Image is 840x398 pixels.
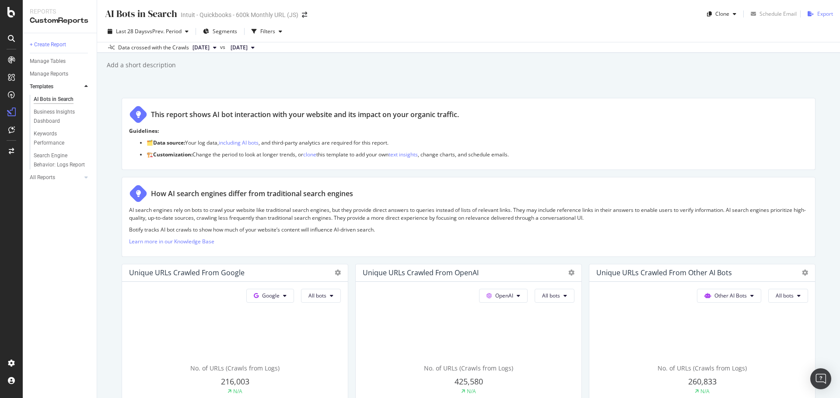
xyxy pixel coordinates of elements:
[248,24,286,38] button: Filters
[363,268,479,277] div: Unique URLs Crawled from OpenAI
[697,289,761,303] button: Other AI Bots
[596,268,732,277] div: Unique URLs Crawled from Other AI Bots
[34,151,91,170] a: Search Engine Behavior: Logs Report
[308,292,326,299] span: All bots
[30,69,91,79] a: Manage Reports
[129,238,214,245] a: Learn more in our Knowledge Base
[703,7,740,21] button: Clone
[227,42,258,53] button: [DATE]
[147,151,808,158] p: 🏗️ Change the period to look at longer trends, or this template to add your own , change charts, ...
[129,226,808,233] p: Botify tracks AI bot crawls to show how much of your website’s content will influence AI-driven s...
[302,12,307,18] div: arrow-right-arrow-left
[233,388,242,395] div: N/A
[30,57,91,66] a: Manage Tables
[190,364,280,372] span: No. of URLs (Crawls from Logs)
[658,364,747,372] span: No. of URLs (Crawls from Logs)
[810,368,831,389] div: Open Intercom Messenger
[495,292,513,299] span: OpenAI
[535,289,574,303] button: All bots
[106,61,176,69] div: Add a short description
[303,151,316,158] a: clone
[542,292,560,299] span: All bots
[817,10,833,17] div: Export
[700,388,710,395] div: N/A
[715,10,729,17] div: Clone
[122,177,815,257] div: How AI search engines differ from traditional search enginesAI search engines rely on bots to cra...
[220,43,227,51] span: vs
[151,110,459,120] div: This report shows AI bot interaction with your website and its impact on your organic traffic.
[147,28,182,35] span: vs Prev. Period
[199,24,241,38] button: Segments
[153,151,192,158] strong: Customization:
[776,292,794,299] span: All bots
[129,127,159,135] strong: Guidelines:
[479,289,528,303] button: OpenAI
[34,95,73,104] div: AI Bots in Search
[455,376,483,387] span: 425,580
[301,289,341,303] button: All bots
[30,173,82,182] a: All Reports
[768,289,808,303] button: All bots
[129,206,808,221] p: AI search engines rely on bots to crawl your website like traditional search engines, but they pr...
[759,10,797,17] div: Schedule Email
[151,189,353,199] div: How AI search engines differ from traditional search engines
[129,268,245,277] div: Unique URLs Crawled from Google
[804,7,833,21] button: Export
[34,107,84,126] div: Business Insights Dashboard
[104,7,177,21] div: AI Bots in Search
[424,364,513,372] span: No. of URLs (Crawls from Logs)
[147,139,808,146] p: 🗂️ Your log data, , and third-party analytics are required for this report.
[34,151,85,170] div: Search Engine Behavior: Logs Report
[34,107,91,126] a: Business Insights Dashboard
[219,139,259,146] a: including AI bots
[30,173,55,182] div: All Reports
[30,82,53,91] div: Templates
[192,44,210,52] span: 2025 Aug. 22nd
[262,292,280,299] span: Google
[118,44,189,52] div: Data crossed with the Crawls
[122,98,815,170] div: This report shows AI bot interaction with your website and its impact on your organic traffic.Gui...
[231,44,248,52] span: 2025 Aug. 1st
[104,24,192,38] button: Last 28 DaysvsPrev. Period
[260,28,275,35] div: Filters
[30,40,66,49] div: + Create Report
[246,289,294,303] button: Google
[34,129,83,148] div: Keywords Performance
[30,40,91,49] a: + Create Report
[213,28,237,35] span: Segments
[34,129,91,148] a: Keywords Performance
[30,82,82,91] a: Templates
[388,151,418,158] a: text insights
[30,16,90,26] div: CustomReports
[747,7,797,21] button: Schedule Email
[30,69,68,79] div: Manage Reports
[688,376,717,387] span: 260,833
[116,28,147,35] span: Last 28 Days
[30,7,90,16] div: Reports
[467,388,476,395] div: N/A
[181,10,298,19] div: Intuit - Quickbooks - 600k Monthly URL (JS)
[30,57,66,66] div: Manage Tables
[714,292,747,299] span: Other AI Bots
[221,376,249,387] span: 216,003
[189,42,220,53] button: [DATE]
[153,139,185,146] strong: Data source:
[34,95,91,104] a: AI Bots in Search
